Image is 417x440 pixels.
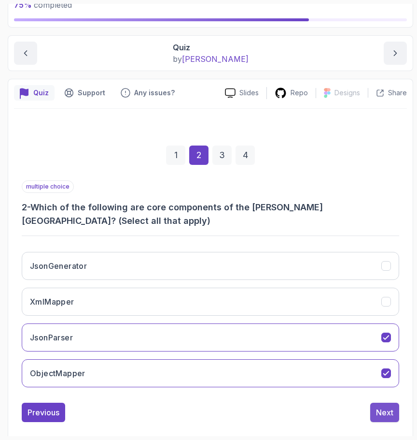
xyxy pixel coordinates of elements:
p: multiple choice [22,180,74,193]
p: Any issues? [134,88,175,98]
div: 3 [212,146,232,165]
button: quiz button [14,85,55,101]
a: Slides [217,88,266,98]
p: Support [78,88,105,98]
div: Previous [28,407,59,418]
button: XmlMapper [22,288,399,316]
p: Designs [334,88,360,98]
button: JsonGenerator [22,252,399,280]
p: by [173,53,249,65]
div: Next [376,407,393,418]
p: Quiz [173,42,249,53]
h3: 2 - Which of the following are core components of the [PERSON_NAME][GEOGRAPHIC_DATA]? (Select all... [22,201,399,228]
button: Next [370,403,399,422]
button: next content [384,42,407,65]
button: Feedback button [115,85,181,101]
h3: JsonParser [30,332,73,343]
h3: JsonGenerator [30,260,87,272]
button: Support button [58,85,111,101]
button: Previous [22,403,65,422]
div: 2 [189,146,208,165]
p: Repo [291,88,308,98]
button: JsonParser [22,323,399,352]
p: Slides [239,88,259,98]
a: Repo [267,87,316,99]
p: Quiz [33,88,49,98]
h3: ObjectMapper [30,367,85,379]
button: ObjectMapper [22,359,399,387]
span: [PERSON_NAME] [182,54,249,64]
button: Share [368,88,407,98]
p: Share [388,88,407,98]
h3: XmlMapper [30,296,74,308]
div: 1 [166,146,185,165]
div: 4 [236,146,255,165]
button: previous content [14,42,37,65]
